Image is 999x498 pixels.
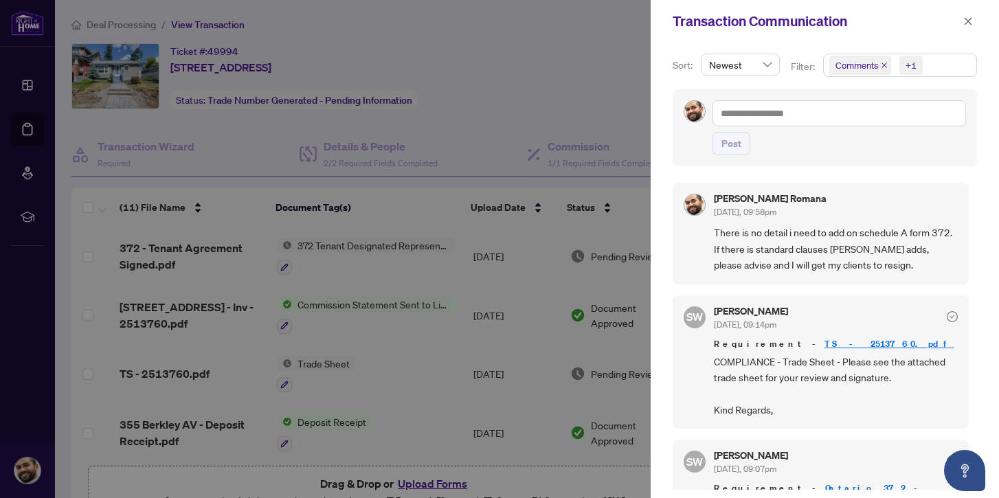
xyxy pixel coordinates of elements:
p: Filter: [791,59,817,74]
span: [DATE], 09:14pm [714,319,776,330]
a: TS - 2513760.pdf [824,338,954,350]
h5: [PERSON_NAME] Romana [714,194,827,203]
div: Transaction Communication [673,11,959,32]
img: Profile Icon [684,194,705,215]
span: [DATE], 09:07pm [714,464,776,474]
div: +1 [906,58,917,72]
span: SW [686,453,704,471]
button: Post [712,132,750,155]
span: Comments [835,58,878,72]
img: Profile Icon [684,101,705,122]
span: Requirement - [714,337,958,351]
span: close [963,16,973,26]
span: COMPLIANCE - Trade Sheet - Please see the attached trade sheet for your review and signature. Kin... [714,354,958,418]
span: [DATE], 09:58pm [714,207,776,217]
span: Comments [829,56,891,75]
span: SW [686,308,704,326]
span: check-circle [947,455,958,466]
h5: [PERSON_NAME] [714,306,788,316]
h5: [PERSON_NAME] [714,451,788,460]
span: Newest [709,54,772,75]
span: check-circle [947,311,958,322]
button: Open asap [944,450,985,491]
span: close [881,62,888,69]
p: Sort: [673,58,695,73]
span: There is no detail i need to add on schedule A form 372. If there is standard clauses [PERSON_NAM... [714,225,958,273]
